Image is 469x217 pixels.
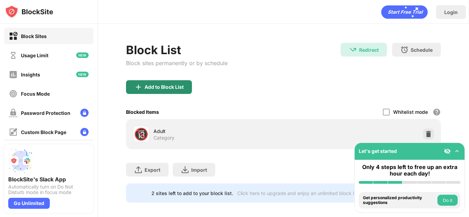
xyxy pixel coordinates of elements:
img: omni-setup-toggle.svg [454,148,460,155]
div: Go Unlimited [8,198,50,209]
img: eye-not-visible.svg [444,148,451,155]
div: Click here to upgrade and enjoy an unlimited block list. [237,190,361,196]
img: new-icon.svg [76,52,89,58]
img: block-on.svg [9,32,18,40]
img: logo-blocksite.svg [5,5,53,19]
img: push-slack.svg [8,148,33,173]
img: insights-off.svg [9,70,18,79]
div: Redirect [359,47,379,53]
img: lock-menu.svg [80,109,89,117]
div: Password Protection [21,110,70,116]
button: Do it [437,195,458,206]
div: Focus Mode [21,91,50,97]
div: animation [381,5,428,19]
img: focus-off.svg [9,89,18,98]
img: lock-menu.svg [80,128,89,136]
div: Get personalized productivity suggestions [363,195,436,205]
div: Custom Block Page [21,129,66,135]
div: Export [145,167,160,173]
img: new-icon.svg [76,72,89,77]
div: Blocked Items [126,109,159,115]
div: BlockSite's Slack App [8,176,89,183]
div: Only 4 steps left to free up an extra hour each day! [359,164,460,177]
div: Insights [21,72,40,77]
div: Automatically turn on Do Not Disturb mode in focus mode [8,184,89,195]
div: 🔞 [134,127,148,141]
div: Whitelist mode [393,109,428,115]
div: Category [153,135,174,141]
div: Block Sites [21,33,47,39]
div: 2 sites left to add to your block list. [151,190,233,196]
div: Block List [126,43,228,57]
div: Import [191,167,207,173]
div: Schedule [411,47,433,53]
img: time-usage-off.svg [9,51,18,60]
div: Add to Block List [145,84,184,90]
div: Login [444,9,458,15]
div: Usage Limit [21,52,48,58]
div: Block sites permanently or by schedule [126,60,228,67]
div: Adult [153,128,284,135]
img: password-protection-off.svg [9,109,18,117]
div: Let's get started [359,148,397,154]
img: customize-block-page-off.svg [9,128,18,136]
